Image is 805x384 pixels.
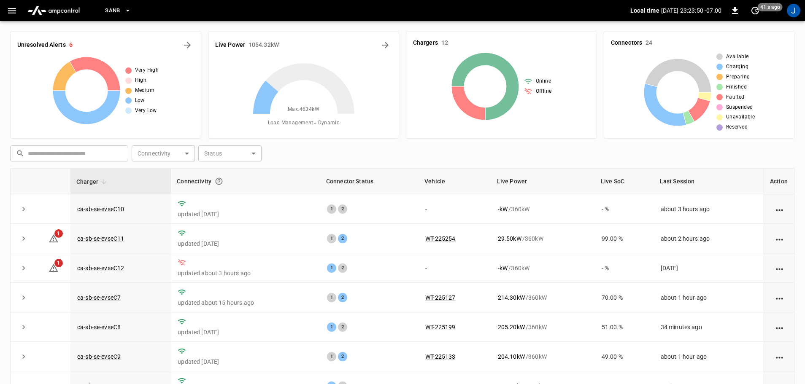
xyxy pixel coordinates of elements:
[774,234,785,243] div: action cell options
[17,291,30,304] button: expand row
[105,6,120,16] span: SanB
[338,293,347,302] div: 2
[77,324,121,330] a: ca-sb-se-evseC8
[178,298,313,307] p: updated about 15 hours ago
[726,53,749,61] span: Available
[774,293,785,302] div: action cell options
[327,263,336,273] div: 1
[327,204,336,214] div: 1
[327,322,336,332] div: 1
[54,229,63,238] span: 1
[498,205,508,213] p: - kW
[249,40,279,50] h6: 1054.32 kW
[726,93,745,102] span: Faulted
[327,293,336,302] div: 1
[24,3,83,19] img: ampcontrol.io logo
[726,123,748,132] span: Reserved
[646,38,652,48] h6: 24
[338,322,347,332] div: 2
[327,234,336,243] div: 1
[654,342,764,371] td: about 1 hour ago
[419,194,491,224] td: -
[726,73,750,81] span: Preparing
[661,6,721,15] p: [DATE] 23:23:50 -07:00
[327,352,336,361] div: 1
[726,83,747,91] span: Finished
[17,262,30,274] button: expand row
[498,352,588,361] div: / 360 kW
[178,357,313,366] p: updated [DATE]
[536,87,552,96] span: Offline
[498,234,588,243] div: / 360 kW
[726,103,753,112] span: Suspended
[135,97,145,105] span: Low
[215,40,245,50] h6: Live Power
[758,3,783,11] span: 41 s ago
[654,169,764,194] th: Last Session
[441,38,448,48] h6: 12
[268,119,340,127] span: Load Management = Dynamic
[787,4,800,17] div: profile-icon
[181,38,194,52] button: All Alerts
[413,38,438,48] h6: Chargers
[748,4,762,17] button: set refresh interval
[178,239,313,248] p: updated [DATE]
[17,321,30,333] button: expand row
[774,264,785,272] div: action cell options
[595,169,654,194] th: Live SoC
[595,312,654,342] td: 51.00 %
[17,232,30,245] button: expand row
[320,169,419,194] th: Connector Status
[77,206,124,212] a: ca-sb-se-evseC10
[595,283,654,312] td: 70.00 %
[425,353,455,360] a: WT-225133
[595,342,654,371] td: 49.00 %
[654,253,764,283] td: [DATE]
[536,77,551,86] span: Online
[378,38,392,52] button: Energy Overview
[595,194,654,224] td: - %
[498,205,588,213] div: / 360 kW
[177,174,314,189] div: Connectivity
[425,324,455,330] a: WT-225199
[595,224,654,253] td: 99.00 %
[774,205,785,213] div: action cell options
[611,38,642,48] h6: Connectors
[654,312,764,342] td: 34 minutes ago
[774,323,785,331] div: action cell options
[726,63,748,71] span: Charging
[178,328,313,336] p: updated [DATE]
[102,3,135,19] button: SanB
[135,107,157,115] span: Very Low
[726,113,755,121] span: Unavailable
[654,194,764,224] td: about 3 hours ago
[498,352,525,361] p: 204.10 kW
[654,224,764,253] td: about 2 hours ago
[419,253,491,283] td: -
[498,323,588,331] div: / 360 kW
[77,353,121,360] a: ca-sb-se-evseC9
[135,86,154,95] span: Medium
[654,283,764,312] td: about 1 hour ago
[49,234,59,241] a: 1
[630,6,659,15] p: Local time
[498,323,525,331] p: 205.20 kW
[338,263,347,273] div: 2
[76,177,109,187] span: Charger
[77,294,121,301] a: ca-sb-se-evseC7
[135,76,147,85] span: High
[764,169,794,194] th: Action
[178,210,313,218] p: updated [DATE]
[595,253,654,283] td: - %
[69,40,73,50] h6: 6
[774,352,785,361] div: action cell options
[498,264,588,272] div: / 360 kW
[17,350,30,363] button: expand row
[491,169,595,194] th: Live Power
[211,174,227,189] button: Connection between the charger and our software.
[17,40,66,50] h6: Unresolved Alerts
[338,234,347,243] div: 2
[419,169,491,194] th: Vehicle
[338,352,347,361] div: 2
[498,293,588,302] div: / 360 kW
